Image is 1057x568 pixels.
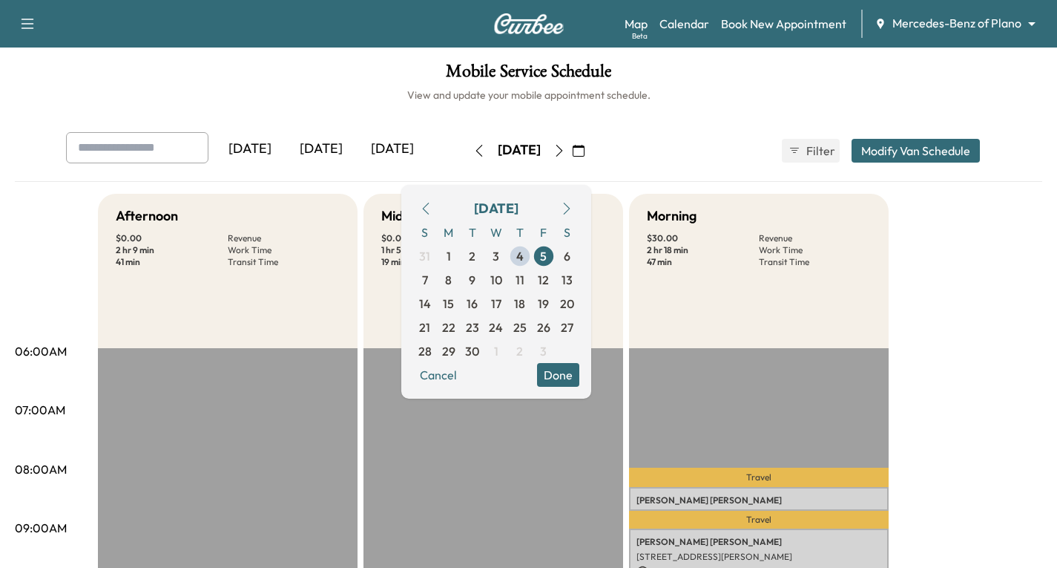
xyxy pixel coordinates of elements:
[892,15,1021,32] span: Mercedes-Benz of Plano
[419,295,431,313] span: 14
[494,342,498,360] span: 1
[413,363,464,387] button: Cancel
[15,519,67,537] p: 09:00AM
[806,142,833,160] span: Filter
[560,295,574,313] span: 20
[419,319,430,336] span: 21
[15,401,65,419] p: 07:00AM
[647,244,759,256] p: 2 hr 18 min
[659,15,709,33] a: Calendar
[490,271,502,289] span: 10
[538,271,549,289] span: 12
[721,15,846,33] a: Book New Appointment
[759,244,871,256] p: Work Time
[442,319,455,336] span: 22
[381,206,434,226] h5: Mid-Day
[15,62,1042,88] h1: Mobile Service Schedule
[484,221,508,244] span: W
[782,139,840,163] button: Filter
[489,319,503,336] span: 24
[540,342,547,360] span: 3
[632,30,648,42] div: Beta
[516,342,523,360] span: 2
[228,244,340,256] p: Work Time
[418,342,432,360] span: 28
[647,256,759,268] p: 47 min
[540,247,547,265] span: 5
[516,247,524,265] span: 4
[442,342,455,360] span: 29
[465,342,479,360] span: 30
[629,468,889,487] p: Travel
[422,271,428,289] span: 7
[629,511,889,529] p: Travel
[556,221,579,244] span: S
[469,271,475,289] span: 9
[636,509,881,521] p: [STREET_ADDRESS]
[116,206,178,226] h5: Afternoon
[469,247,475,265] span: 2
[562,271,573,289] span: 13
[513,319,527,336] span: 25
[381,244,493,256] p: 1 hr 54 min
[647,206,697,226] h5: Morning
[514,295,525,313] span: 18
[493,13,564,34] img: Curbee Logo
[443,295,454,313] span: 15
[413,221,437,244] span: S
[516,271,524,289] span: 11
[564,247,570,265] span: 6
[537,319,550,336] span: 26
[15,88,1042,102] h6: View and update your mobile appointment schedule.
[116,244,228,256] p: 2 hr 9 min
[214,132,286,166] div: [DATE]
[532,221,556,244] span: F
[445,271,452,289] span: 8
[508,221,532,244] span: T
[759,232,871,244] p: Revenue
[647,232,759,244] p: $ 30.00
[116,256,228,268] p: 41 min
[466,319,479,336] span: 23
[852,139,980,163] button: Modify Van Schedule
[636,494,881,506] p: [PERSON_NAME] [PERSON_NAME]
[357,132,428,166] div: [DATE]
[561,319,573,336] span: 27
[419,247,430,265] span: 31
[759,256,871,268] p: Transit Time
[636,551,881,563] p: [STREET_ADDRESS][PERSON_NAME]
[467,295,478,313] span: 16
[381,256,493,268] p: 19 min
[461,221,484,244] span: T
[15,460,67,478] p: 08:00AM
[491,295,501,313] span: 17
[625,15,648,33] a: MapBeta
[116,232,228,244] p: $ 0.00
[474,198,518,219] div: [DATE]
[636,536,881,548] p: [PERSON_NAME] [PERSON_NAME]
[228,232,340,244] p: Revenue
[381,232,493,244] p: $ 0.00
[538,295,549,313] span: 19
[493,247,499,265] span: 3
[437,221,461,244] span: M
[15,342,67,360] p: 06:00AM
[228,256,340,268] p: Transit Time
[286,132,357,166] div: [DATE]
[447,247,451,265] span: 1
[498,141,541,160] div: [DATE]
[537,363,579,387] button: Done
